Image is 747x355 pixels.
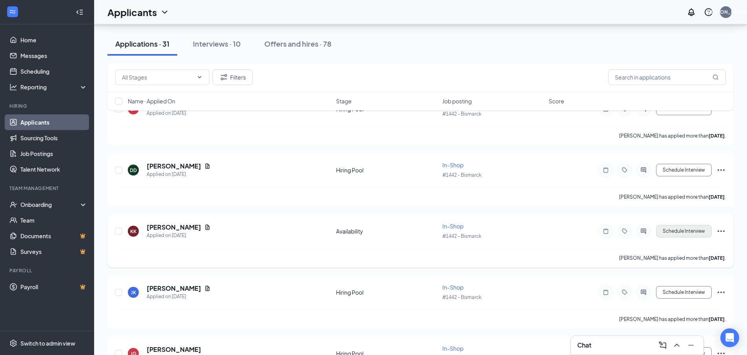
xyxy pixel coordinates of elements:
[577,341,591,350] h3: Chat
[442,294,482,300] span: #1442 - Bismarck
[658,341,667,350] svg: ComposeMessage
[9,267,86,274] div: Payroll
[619,255,726,261] p: [PERSON_NAME] has applied more than .
[20,48,87,63] a: Messages
[686,341,696,350] svg: Minimize
[9,103,86,109] div: Hiring
[336,166,438,174] div: Hiring Pool
[442,172,482,178] span: #1442 - Bismarck
[656,339,669,351] button: ComposeMessage
[619,132,726,139] p: [PERSON_NAME] has applied more than .
[442,233,482,239] span: #1442 - Bismarck
[204,224,211,230] svg: Document
[115,39,169,49] div: Applications · 31
[619,194,726,200] p: [PERSON_NAME] has applied more than .
[620,228,629,234] svg: Tag
[671,339,683,351] button: ChevronUp
[147,284,201,293] h5: [PERSON_NAME]
[20,83,88,91] div: Reporting
[20,114,87,130] a: Applicants
[76,8,84,16] svg: Collapse
[672,341,682,350] svg: ChevronUp
[706,9,746,15] div: [PERSON_NAME]
[204,163,211,169] svg: Document
[639,228,648,234] svg: ActiveChat
[709,194,725,200] b: [DATE]
[9,185,86,192] div: Team Management
[601,167,611,173] svg: Note
[147,345,201,354] h5: [PERSON_NAME]
[20,339,75,347] div: Switch to admin view
[20,212,87,228] a: Team
[204,285,211,292] svg: Document
[20,32,87,48] a: Home
[147,162,201,170] h5: [PERSON_NAME]
[639,289,648,295] svg: ActiveChat
[160,7,169,17] svg: ChevronDown
[107,5,157,19] h1: Applicants
[709,255,725,261] b: [DATE]
[336,288,438,296] div: Hiring Pool
[442,161,463,168] span: In-Shop
[20,161,87,177] a: Talent Network
[9,8,16,16] svg: WorkstreamLogo
[716,226,726,236] svg: Ellipses
[336,227,438,235] div: Availability
[147,223,201,232] h5: [PERSON_NAME]
[716,288,726,297] svg: Ellipses
[709,133,725,139] b: [DATE]
[20,130,87,146] a: Sourcing Tools
[130,167,137,174] div: DD
[20,228,87,244] a: DocumentsCrown
[442,97,472,105] span: Job posting
[685,339,697,351] button: Minimize
[147,232,211,239] div: Applied on [DATE]
[20,201,81,208] div: Onboarding
[442,284,463,291] span: In-Shop
[130,228,136,235] div: KK
[601,228,611,234] svg: Note
[196,74,203,80] svg: ChevronDown
[687,7,696,17] svg: Notifications
[128,97,175,105] span: Name · Applied On
[608,69,726,85] input: Search in applications
[20,146,87,161] a: Job Postings
[9,201,17,208] svg: UserCheck
[20,279,87,295] a: PayrollCrown
[639,167,648,173] svg: ActiveChat
[442,345,463,352] span: In-Shop
[656,286,712,299] button: Schedule Interview
[709,316,725,322] b: [DATE]
[131,289,136,296] div: JK
[20,244,87,259] a: SurveysCrown
[20,63,87,79] a: Scheduling
[549,97,564,105] span: Score
[336,97,352,105] span: Stage
[264,39,331,49] div: Offers and hires · 78
[620,167,629,173] svg: Tag
[122,73,193,82] input: All Stages
[9,339,17,347] svg: Settings
[147,293,211,301] div: Applied on [DATE]
[601,289,611,295] svg: Note
[720,328,739,347] div: Open Intercom Messenger
[704,7,713,17] svg: QuestionInfo
[716,165,726,175] svg: Ellipses
[656,164,712,176] button: Schedule Interview
[620,289,629,295] svg: Tag
[9,83,17,91] svg: Analysis
[147,170,211,178] div: Applied on [DATE]
[619,316,726,322] p: [PERSON_NAME] has applied more than .
[193,39,241,49] div: Interviews · 10
[442,223,463,230] span: In-Shop
[219,72,229,82] svg: Filter
[712,74,719,80] svg: MagnifyingGlass
[213,69,253,85] button: Filter Filters
[656,225,712,237] button: Schedule Interview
